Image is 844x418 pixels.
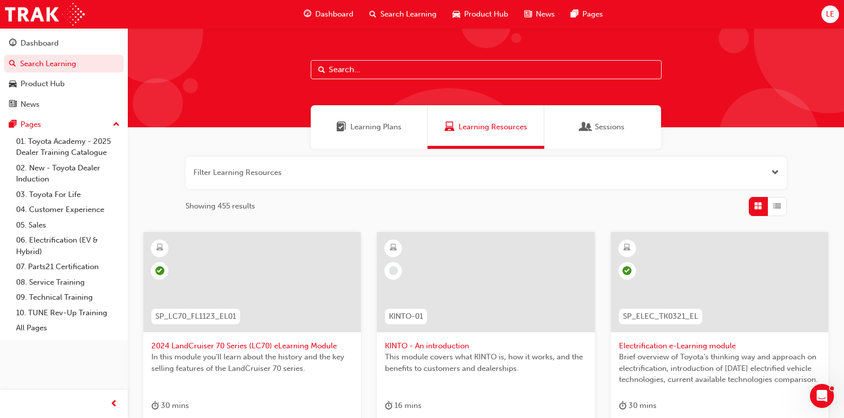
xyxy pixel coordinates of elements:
a: search-iconSearch Learning [361,4,445,25]
span: guage-icon [304,8,311,21]
a: 01. Toyota Academy - 2025 Dealer Training Catalogue [12,134,124,160]
iframe: Intercom live chat [810,384,834,408]
button: Pages [4,115,124,134]
span: News [536,9,555,20]
a: 02. New - Toyota Dealer Induction [12,160,124,187]
img: Trak [5,3,85,26]
span: pages-icon [571,8,578,21]
span: Learning Plans [336,121,346,133]
span: KINTO - An introduction [385,340,586,352]
span: Grid [754,200,762,212]
div: 30 mins [151,399,189,412]
a: 03. Toyota For Life [12,187,124,202]
span: learningRecordVerb_NONE-icon [389,266,398,275]
span: learningResourceType_ELEARNING-icon [156,242,163,255]
a: 07. Parts21 Certification [12,259,124,275]
span: car-icon [453,8,460,21]
input: Search... [311,60,662,79]
span: news-icon [9,100,17,109]
a: News [4,95,124,114]
span: Search Learning [380,9,437,20]
span: LE [826,9,834,20]
div: Dashboard [21,38,59,49]
span: Dashboard [315,9,353,20]
a: guage-iconDashboard [296,4,361,25]
button: DashboardSearch LearningProduct HubNews [4,32,124,115]
span: car-icon [9,80,17,89]
a: news-iconNews [516,4,563,25]
span: prev-icon [110,398,118,410]
span: guage-icon [9,39,17,48]
span: Learning Plans [350,121,401,133]
a: Dashboard [4,34,124,53]
span: SP_LC70_FL1123_EL01 [155,311,236,322]
button: Open the filter [771,167,779,178]
div: 16 mins [385,399,421,412]
div: Pages [21,119,41,130]
span: up-icon [113,118,120,131]
span: learningRecordVerb_PASS-icon [155,266,164,275]
div: Product Hub [21,78,65,90]
span: Learning Resources [445,121,455,133]
a: Product Hub [4,75,124,93]
div: News [21,99,40,110]
span: learningRecordVerb_COMPLETE-icon [622,266,631,275]
span: duration-icon [619,399,626,412]
a: 06. Electrification (EV & Hybrid) [12,233,124,259]
a: 04. Customer Experience [12,202,124,218]
a: 05. Sales [12,218,124,233]
span: search-icon [369,8,376,21]
span: Pages [582,9,603,20]
span: KINTO-01 [389,311,423,322]
span: List [773,200,781,212]
a: car-iconProduct Hub [445,4,516,25]
span: learningResourceType_ELEARNING-icon [623,242,630,255]
span: pages-icon [9,120,17,129]
span: Showing 455 results [185,200,255,212]
span: learningResourceType_ELEARNING-icon [390,242,397,255]
a: 08. Service Training [12,275,124,290]
span: duration-icon [151,399,159,412]
span: Learning Resources [459,121,527,133]
span: Product Hub [464,9,508,20]
a: Search Learning [4,55,124,73]
a: Learning ResourcesLearning Resources [428,105,544,149]
a: 10. TUNE Rev-Up Training [12,305,124,321]
span: Electrification e-Learning module [619,340,820,352]
span: In this module you'll learn about the history and the key selling features of the LandCruiser 70 ... [151,351,353,374]
a: All Pages [12,320,124,336]
span: This module covers what KINTO is, how it works, and the benefits to customers and dealerships. [385,351,586,374]
span: duration-icon [385,399,392,412]
span: search-icon [9,60,16,69]
span: Brief overview of Toyota’s thinking way and approach on electrification, introduction of [DATE] e... [619,351,820,385]
button: LE [821,6,839,23]
span: Sessions [595,121,624,133]
span: SP_ELEC_TK0321_EL [623,311,698,322]
span: Search [318,64,325,76]
span: news-icon [524,8,532,21]
div: 30 mins [619,399,657,412]
a: pages-iconPages [563,4,611,25]
span: 2024 LandCruiser 70 Series (LC70) eLearning Module [151,340,353,352]
a: SessionsSessions [544,105,661,149]
span: Sessions [581,121,591,133]
a: Learning PlansLearning Plans [311,105,428,149]
a: 09. Technical Training [12,290,124,305]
